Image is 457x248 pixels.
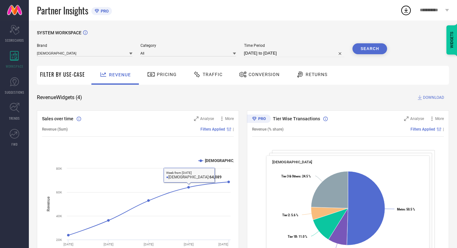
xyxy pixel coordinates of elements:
[397,208,415,211] text: : 50.5 %
[5,38,24,43] span: SCORECARDS
[99,9,109,13] span: PRO
[56,167,62,170] text: 80K
[244,43,345,48] span: Time Period
[144,243,154,246] text: [DATE]
[410,127,435,132] span: Filters Applied
[56,214,62,218] text: 40K
[225,116,234,121] span: More
[157,72,177,77] span: Pricing
[140,43,236,48] span: Category
[203,72,223,77] span: Traffic
[6,64,23,69] span: WORKSPACE
[281,175,311,178] text: : 24.5 %
[272,160,312,164] span: [DEMOGRAPHIC_DATA]
[200,127,225,132] span: Filters Applied
[42,116,73,121] span: Sales over time
[400,4,412,16] div: Open download list
[249,72,280,77] span: Conversion
[200,116,214,121] span: Analyse
[9,116,20,121] span: TRENDS
[306,72,327,77] span: Returns
[63,243,73,246] text: [DATE]
[218,243,228,246] text: [DATE]
[37,4,88,17] span: Partner Insights
[273,116,320,121] span: Tier Wise Transactions
[397,208,405,211] tspan: Metro
[252,127,284,132] span: Revenue (% share)
[12,142,18,147] span: FWD
[205,158,245,163] text: [DEMOGRAPHIC_DATA]
[233,127,234,132] span: |
[288,235,307,238] text: : 11.0 %
[404,116,409,121] svg: Zoom
[56,238,62,242] text: 20K
[247,115,271,124] div: Premium
[109,72,131,77] span: Revenue
[5,90,24,95] span: SUGGESTIONS
[37,43,132,48] span: Brand
[40,71,85,78] span: Filter By Use-Case
[42,127,68,132] span: Revenue (Sum)
[281,175,300,178] tspan: Tier 3 & Others
[56,191,62,194] text: 60K
[244,49,345,57] input: Select time period
[104,243,114,246] text: [DATE]
[288,235,297,238] tspan: Tier 1B
[282,213,298,217] text: : 5.6 %
[423,94,444,101] span: DOWNLOAD
[435,116,444,121] span: More
[282,213,290,217] tspan: Tier 2
[37,30,81,35] span: SYSTEM WORKSPACE
[194,116,199,121] svg: Zoom
[352,43,387,54] button: Search
[37,94,82,101] span: Revenue Widgets ( 4 )
[46,196,51,211] tspan: Revenue
[443,127,444,132] span: |
[410,116,424,121] span: Analyse
[184,243,194,246] text: [DATE]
